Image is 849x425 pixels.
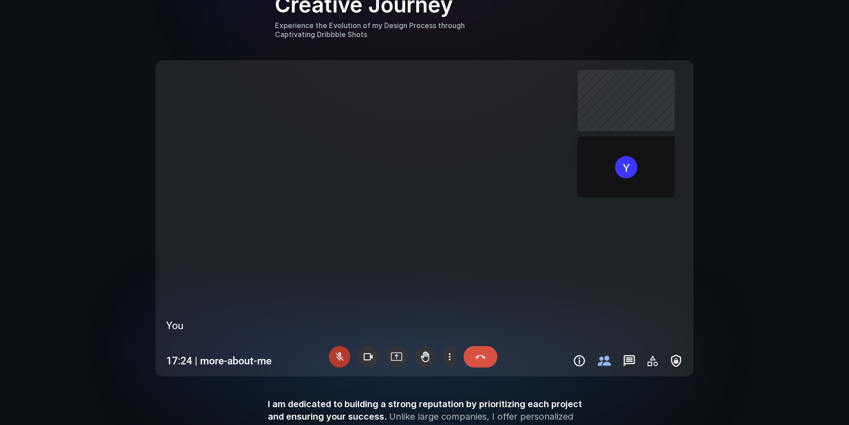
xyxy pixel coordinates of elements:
span: I am dedicated to building a strong reputation by prioritizing each project and ensuring your suc... [268,399,584,422]
span: . [384,411,387,422]
span: You [166,320,184,332]
p: Experience the Evolution of my Design Process through Captivating Dribbble Shots [275,21,472,39]
p: Y [623,161,630,174]
p: Click to unmute and hear my story! [281,327,395,334]
p: 17:24 | more-about-me [166,355,271,367]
